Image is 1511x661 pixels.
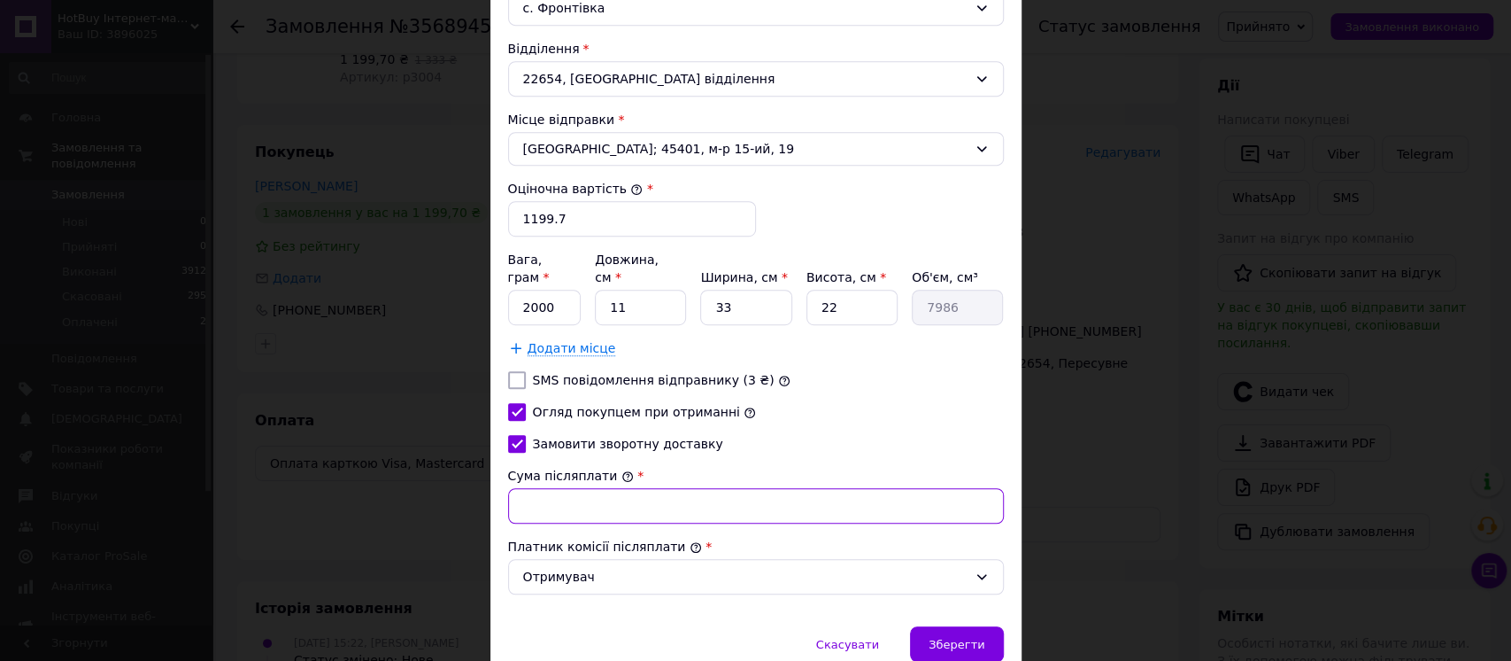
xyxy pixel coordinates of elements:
[533,373,775,387] label: SMS повідомлення відправнику (3 ₴)
[533,437,723,451] label: Замовити зворотну доставку
[508,182,644,196] label: Оціночна вартість
[508,538,1004,556] div: Платник комісії післяплати
[816,638,879,651] span: Скасувати
[806,270,886,284] label: Висота, см
[528,341,616,356] span: Додати місце
[508,61,1004,97] div: 22654, [GEOGRAPHIC_DATA] відділення
[523,140,968,158] span: [GEOGRAPHIC_DATA]; 45401, м-р 15-ий, 19
[523,567,968,587] div: Отримувач
[508,469,634,483] label: Сума післяплати
[929,638,984,651] span: Зберегти
[508,111,1004,128] div: Місце відправки
[595,253,659,284] label: Довжина, см
[508,40,1004,58] div: Відділення
[533,405,740,419] label: Огляд покупцем при отриманні
[508,253,550,284] label: Вага, грам
[912,268,1003,286] div: Об'єм, см³
[700,270,787,284] label: Ширина, см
